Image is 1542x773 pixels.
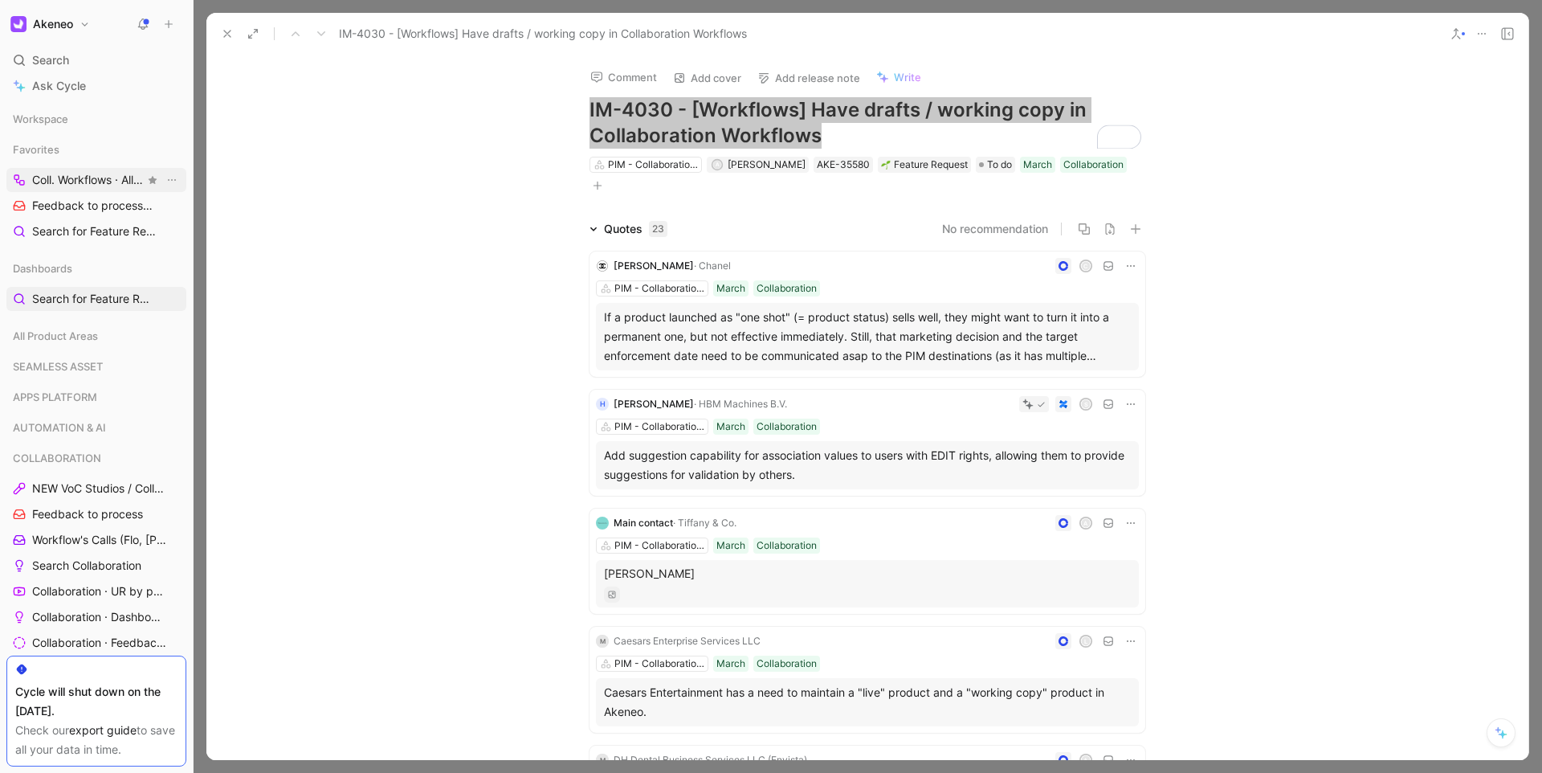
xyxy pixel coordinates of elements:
div: All Product Areas [6,324,186,353]
button: No recommendation [942,219,1048,239]
span: Dashboards [13,260,72,276]
div: A [1081,518,1091,529]
a: NEW VoC Studios / Collaboration [6,476,186,501]
div: Collaboration [757,656,817,672]
a: Feedback to process [6,502,186,526]
div: Search [6,48,186,72]
div: A [1081,755,1091,766]
span: Favorites [13,141,59,157]
p: [PERSON_NAME] [604,565,1131,582]
span: [PERSON_NAME] [614,260,694,272]
div: L [1081,636,1091,647]
span: Search Collaboration [32,558,141,574]
div: A [712,161,721,170]
span: · HBM Machines B.V. [694,398,787,410]
div: PIM - Collaboration Workflows [614,538,704,554]
a: Collaboration · Feedback by source [6,631,186,655]
span: APPS PLATFORM [13,389,97,405]
span: · Tiffany & Co. [673,517,736,529]
span: Write [894,70,921,84]
span: · Chanel [694,260,731,272]
span: Main contact [614,517,673,529]
div: 🌱Feature Request [878,157,971,173]
span: Workflow's Calls (Flo, [PERSON_NAME], [PERSON_NAME]) [32,532,173,548]
img: logo [596,260,609,272]
button: Write [869,66,928,88]
h1: To enrich screen reader interactions, please activate Accessibility in Grammarly extension settings [589,97,1145,149]
div: COLLABORATIONNEW VoC Studios / CollaborationFeedback to processWorkflow's Calls (Flo, [PERSON_NAM... [6,446,186,732]
span: NEW VoC Studios / Collaboration [32,481,167,497]
a: Workflow's Calls (Flo, [PERSON_NAME], [PERSON_NAME]) [6,528,186,552]
span: COLLABORATION [13,450,101,466]
div: COLLABORATION [6,446,186,470]
div: PIM - Collaboration Workflows [608,157,698,173]
div: H [596,398,609,411]
a: Feedback to processCOLLABORATION [6,194,186,218]
div: Caesars Entertainment has a need to maintain a "live" product and a "working copy" product in Ake... [604,683,1131,722]
a: export guide [69,723,137,737]
div: APPS PLATFORM [6,385,186,409]
div: M [596,754,609,767]
span: Feedback to process [32,198,157,215]
div: DashboardsSearch for Feature Requests [6,256,186,311]
span: Collaboration · Dashboard [32,609,165,625]
div: March [716,656,745,672]
div: PIM - Collaboration Workflows [614,419,704,435]
div: S [1081,399,1091,410]
div: Favorites [6,137,186,162]
span: Workspace [13,111,68,127]
span: Search [32,51,69,70]
span: IM-4030 - [Workflows] Have drafts / working copy in Collaboration Workflows [339,24,747,43]
a: Collaboration · Dashboard [6,605,186,629]
div: SEAMLESS ASSET [6,354,186,378]
div: Caesars Enterprise Services LLC [614,633,761,649]
div: AUTOMATION & AI [6,415,186,444]
span: Search for Feature Requests [32,223,158,240]
button: Add cover [666,67,749,89]
div: Quotes23 [583,219,674,239]
div: Collaboration [757,280,817,297]
div: March [716,280,745,297]
span: [PERSON_NAME] [728,158,806,170]
div: C [1081,261,1091,272]
div: PIM - Collaboration Workflows [614,280,704,297]
span: Collaboration · Feedback by source [32,635,168,651]
div: Collaboration [757,419,817,435]
div: March [716,419,745,435]
button: Add release note [750,67,867,89]
div: 23 [649,221,667,237]
span: All Product Areas [13,328,98,344]
div: Cycle will shut down on the [DATE]. [15,682,177,721]
span: Coll. Workflows · All IMs [32,172,145,189]
div: Add suggestion capability for association values to users with EDIT rights, allowing them to prov... [604,446,1131,485]
div: To do [976,157,1015,173]
div: Quotes [604,219,667,239]
span: Feedback to process [32,506,143,522]
h1: Akeneo [33,17,73,31]
div: Feature Request [881,157,968,173]
span: SEAMLESS ASSET [13,358,103,374]
img: 🌱 [881,160,891,170]
span: Ask Cycle [32,76,86,96]
div: March [1023,157,1052,173]
a: Ask Cycle [6,74,186,98]
a: Search for Feature Requests [6,219,186,243]
div: M [596,635,609,648]
img: logo [596,517,609,530]
a: Search for Feature Requests [6,287,186,311]
span: Search for Feature Requests [32,291,152,307]
div: Dashboards [6,256,186,280]
button: AkeneoAkeneo [6,13,94,35]
span: Collaboration · UR by project [32,583,165,599]
div: March [716,538,745,554]
a: Coll. Workflows · All IMsView actions [6,168,186,192]
div: PIM - Collaboration Workflows [614,656,704,672]
div: Collaboration [1063,157,1124,173]
a: Collaboration · UR by project [6,579,186,603]
button: Comment [583,66,664,88]
div: Collaboration [757,538,817,554]
a: Search Collaboration [6,554,186,578]
span: To do [987,157,1012,173]
span: [PERSON_NAME] [614,398,694,410]
div: DH Dental Business Services LLC (Envista) [614,752,807,768]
